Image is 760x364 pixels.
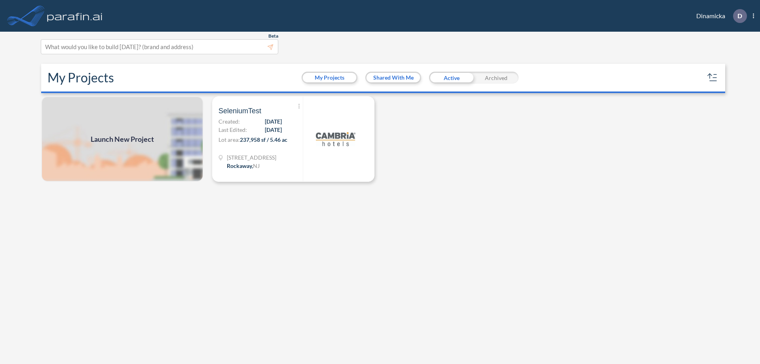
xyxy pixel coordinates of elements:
[218,106,261,116] span: SeleniumTest
[474,72,519,84] div: Archived
[240,136,287,143] span: 237,958 sf / 5.46 ac
[41,96,203,182] a: Launch New Project
[684,9,754,23] div: Dinamicka
[218,126,247,134] span: Last Edited:
[91,134,154,145] span: Launch New Project
[218,117,240,126] span: Created:
[429,72,474,84] div: Active
[265,117,282,126] span: [DATE]
[268,33,278,39] span: Beta
[253,162,260,169] span: NJ
[737,12,742,19] p: D
[227,162,253,169] span: Rockaway ,
[47,70,114,85] h2: My Projects
[265,126,282,134] span: [DATE]
[316,119,355,159] img: logo
[706,71,719,84] button: sort
[227,162,260,170] div: Rockaway, NJ
[227,153,276,162] span: 321 Mt Hope Ave
[218,136,240,143] span: Lot area:
[367,73,420,82] button: Shared With Me
[41,96,203,182] img: add
[303,73,356,82] button: My Projects
[46,8,104,24] img: logo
